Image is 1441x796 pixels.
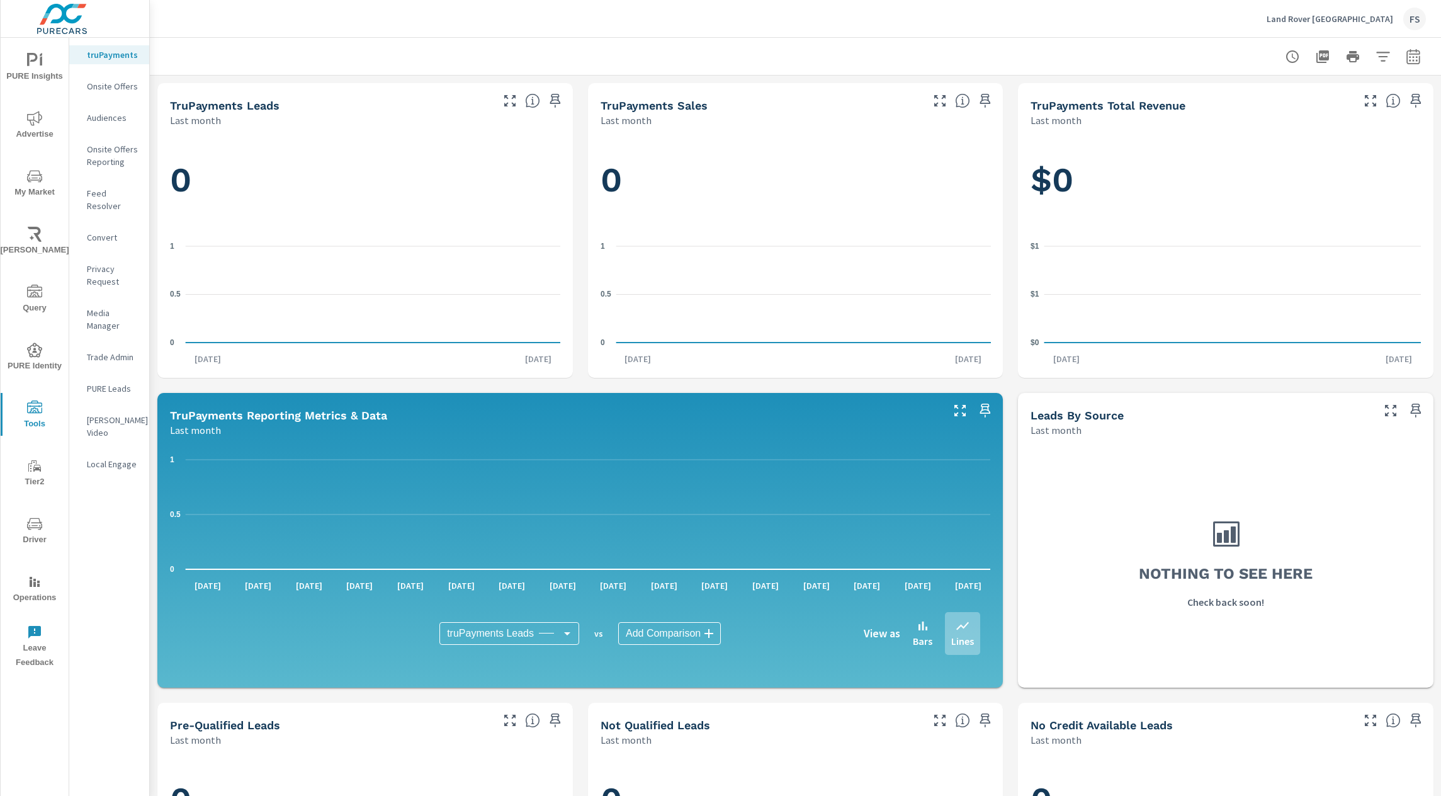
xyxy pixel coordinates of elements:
span: A basic review has been done and approved the credit worthiness of the lead by the configured cre... [525,713,540,728]
button: Make Fullscreen [1360,91,1381,111]
div: nav menu [1,38,69,675]
span: Save this to your personalized report [975,401,995,421]
p: [DATE] [388,579,432,592]
div: PURE Leads [69,379,149,398]
h5: Pre-Qualified Leads [170,719,280,732]
p: Privacy Request [87,263,139,288]
span: PURE Insights [4,53,65,84]
button: Make Fullscreen [1360,710,1381,731]
span: Driver [4,516,65,547]
span: [PERSON_NAME] [4,227,65,258]
p: Feed Resolver [87,187,139,212]
h1: 0 [601,159,991,202]
span: Operations [4,574,65,605]
span: Number of sales matched to a truPayments lead. [Source: This data is sourced from the dealer's DM... [955,93,970,108]
span: Save this to your personalized report [1406,710,1426,731]
p: [DATE] [541,579,585,592]
text: 0.5 [170,510,181,519]
button: Make Fullscreen [950,401,970,421]
text: 0 [170,565,174,574]
p: Onsite Offers Reporting [87,143,139,168]
div: Media Manager [69,304,149,335]
div: truPayments Leads [439,622,579,645]
p: vs [579,628,618,639]
p: [DATE] [236,579,280,592]
p: [DATE] [337,579,381,592]
span: Leave Feedback [4,625,65,670]
p: Last month [170,113,221,128]
span: Total revenue from sales matched to a truPayments lead. [Source: This data is sourced from the de... [1386,93,1401,108]
h5: Leads By Source [1031,409,1124,422]
p: [DATE] [896,579,940,592]
p: Last month [170,423,221,438]
button: Make Fullscreen [1381,401,1401,421]
p: Check back soon! [1187,594,1264,610]
button: Make Fullscreen [930,91,950,111]
h5: truPayments Sales [601,99,708,112]
text: 0.5 [601,290,611,298]
p: Onsite Offers [87,80,139,93]
p: PURE Leads [87,382,139,395]
p: [DATE] [439,579,483,592]
div: Local Engage [69,455,149,474]
div: Audiences [69,108,149,127]
span: Save this to your personalized report [545,710,565,731]
p: Media Manager [87,307,139,332]
text: 0.5 [170,290,181,298]
span: My Market [4,169,65,200]
h5: No Credit Available Leads [1031,719,1173,732]
p: [DATE] [794,579,839,592]
p: truPayments [87,48,139,61]
h5: truPayments Leads [170,99,280,112]
text: 0 [170,338,174,347]
span: Save this to your personalized report [545,91,565,111]
p: [PERSON_NAME] Video [87,414,139,439]
p: [DATE] [1377,353,1421,365]
h1: $0 [1031,159,1421,202]
span: Save this to your personalized report [975,91,995,111]
button: Make Fullscreen [930,710,950,731]
span: truPayments Leads [447,627,534,640]
p: [DATE] [743,579,788,592]
h3: Nothing to see here [1139,563,1313,584]
p: [DATE] [186,353,230,365]
div: Privacy Request [69,259,149,291]
div: Add Comparison [618,622,721,645]
p: [DATE] [845,579,889,592]
span: Save this to your personalized report [1406,401,1426,421]
text: 0 [601,338,605,347]
span: The number of truPayments leads. [525,93,540,108]
p: [DATE] [946,353,990,365]
p: Last month [601,732,652,748]
p: [DATE] [946,579,990,592]
div: Onsite Offers Reporting [69,140,149,171]
span: Add Comparison [626,627,701,640]
span: PURE Identity [4,343,65,373]
text: 1 [170,455,174,464]
text: $1 [1031,290,1039,298]
p: Trade Admin [87,351,139,363]
button: Select Date Range [1401,44,1426,69]
button: "Export Report to PDF" [1310,44,1335,69]
p: [DATE] [591,579,635,592]
div: Onsite Offers [69,77,149,96]
p: Convert [87,231,139,244]
p: [DATE] [516,353,560,365]
h5: truPayments Reporting Metrics & Data [170,409,387,422]
p: Last month [601,113,652,128]
p: [DATE] [186,579,230,592]
button: Make Fullscreen [500,710,520,731]
div: Convert [69,228,149,247]
p: Last month [170,732,221,748]
div: FS [1403,8,1426,30]
p: Last month [1031,423,1082,438]
p: Bars [913,634,932,649]
p: [DATE] [642,579,686,592]
text: 1 [601,242,605,251]
p: Last month [1031,732,1082,748]
h5: truPayments Total Revenue [1031,99,1185,112]
h1: 0 [170,159,560,202]
h6: View as [864,627,900,640]
p: [DATE] [1044,353,1088,365]
text: 1 [170,242,174,251]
